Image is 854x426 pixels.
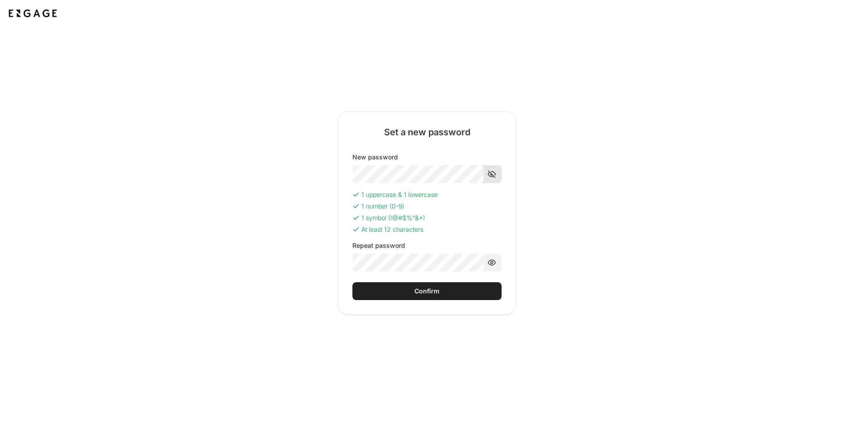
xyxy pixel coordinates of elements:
img: Application logo [7,7,59,20]
button: Confirm [352,282,502,300]
label: New password [352,153,398,162]
h2: Set a new password [384,126,470,138]
p: 1 number (0-9) [361,202,404,211]
div: Confirm [414,287,440,296]
p: At least 12 characters [361,225,423,234]
p: 1 uppercase & 1 lowercase [361,190,438,199]
p: 1 symbol (!@#$%^&*) [361,213,425,222]
label: Repeat password [352,241,405,250]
